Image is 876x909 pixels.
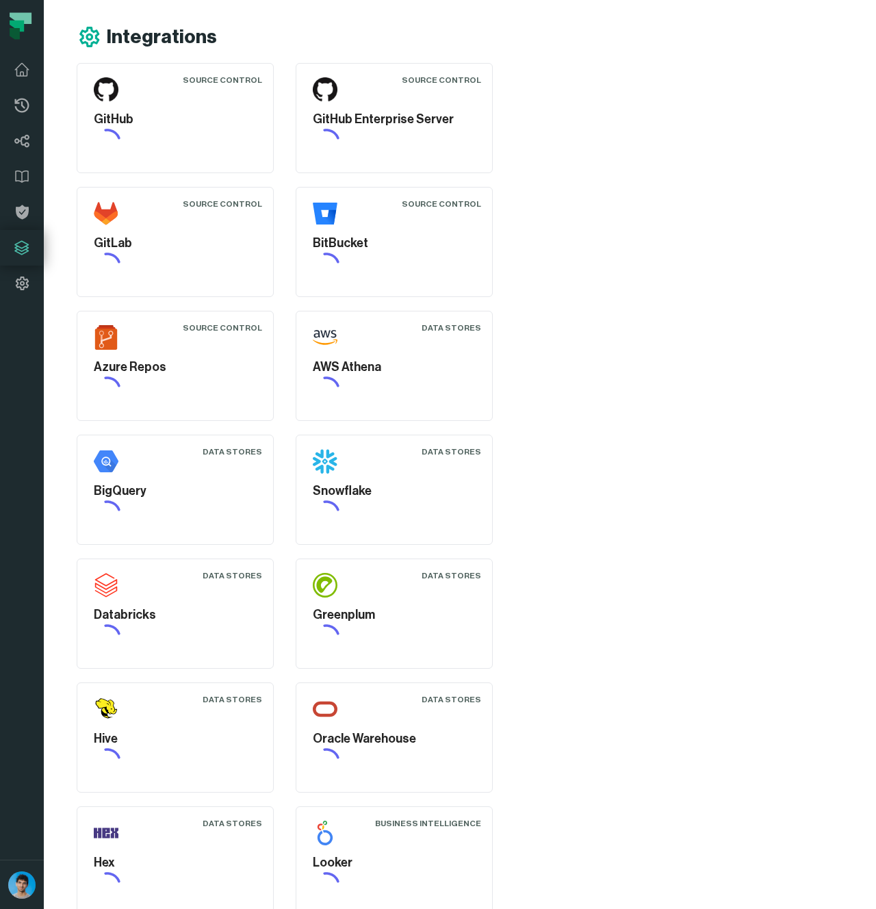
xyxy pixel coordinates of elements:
[94,730,257,748] h5: Hive
[107,25,217,49] h1: Integrations
[183,75,262,86] div: Source Control
[94,358,257,376] h5: Azure Repos
[8,871,36,899] img: avatar of Omri Ildis
[313,449,337,474] img: Snowflake
[422,446,481,457] div: Data Stores
[313,573,337,598] img: Greenplum
[313,821,337,845] img: Looker
[313,482,476,500] h5: Snowflake
[94,325,118,350] img: Azure Repos
[94,77,118,102] img: GitHub
[313,325,337,350] img: AWS Athena
[94,606,257,624] h5: Databricks
[94,573,118,598] img: Databricks
[422,694,481,705] div: Data Stores
[313,697,337,721] img: Oracle Warehouse
[402,199,481,209] div: Source Control
[94,854,257,872] h5: Hex
[313,201,337,226] img: BitBucket
[402,75,481,86] div: Source Control
[183,199,262,209] div: Source Control
[94,201,118,226] img: GitLab
[94,482,257,500] h5: BigQuery
[422,322,481,333] div: Data Stores
[183,322,262,333] div: Source Control
[94,110,257,129] h5: GitHub
[313,77,337,102] img: GitHub Enterprise Server
[313,730,476,748] h5: Oracle Warehouse
[313,110,476,129] h5: GitHub Enterprise Server
[94,821,118,845] img: Hex
[94,449,118,474] img: BigQuery
[313,358,476,376] h5: AWS Athena
[313,234,476,253] h5: BitBucket
[203,818,262,829] div: Data Stores
[203,694,262,705] div: Data Stores
[94,697,118,721] img: Hive
[375,818,481,829] div: Business Intelligence
[203,570,262,581] div: Data Stores
[94,234,257,253] h5: GitLab
[313,854,476,872] h5: Looker
[313,606,476,624] h5: Greenplum
[203,446,262,457] div: Data Stores
[422,570,481,581] div: Data Stores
